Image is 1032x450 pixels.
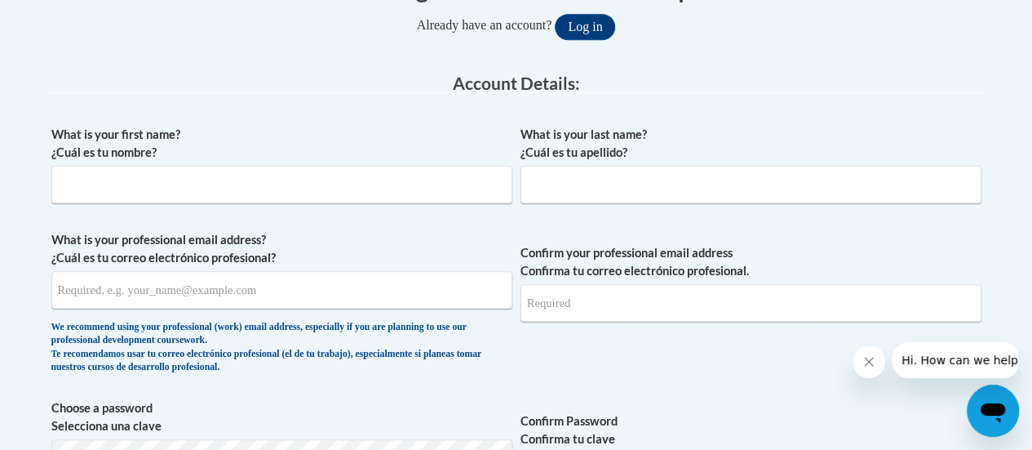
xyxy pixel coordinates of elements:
[51,166,512,203] input: Metadata input
[520,412,981,448] label: Confirm Password Confirma tu clave
[520,284,981,322] input: Required
[555,14,615,40] button: Log in
[520,126,981,162] label: What is your last name? ¿Cuál es tu apellido?
[892,342,1019,378] iframe: Message from company
[10,11,132,25] span: Hi. How can we help?
[51,321,512,375] div: We recommend using your professional (work) email address, especially if you are planning to use ...
[51,271,512,309] input: Metadata input
[520,166,981,203] input: Metadata input
[520,244,981,280] label: Confirm your professional email address Confirma tu correo electrónico profesional.
[51,126,512,162] label: What is your first name? ¿Cuál es tu nombre?
[453,73,580,93] span: Account Details:
[417,18,552,32] span: Already have an account?
[967,385,1019,437] iframe: Button to launch messaging window
[853,345,885,378] iframe: Close message
[51,399,512,435] label: Choose a password Selecciona una clave
[51,231,512,267] label: What is your professional email address? ¿Cuál es tu correo electrónico profesional?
